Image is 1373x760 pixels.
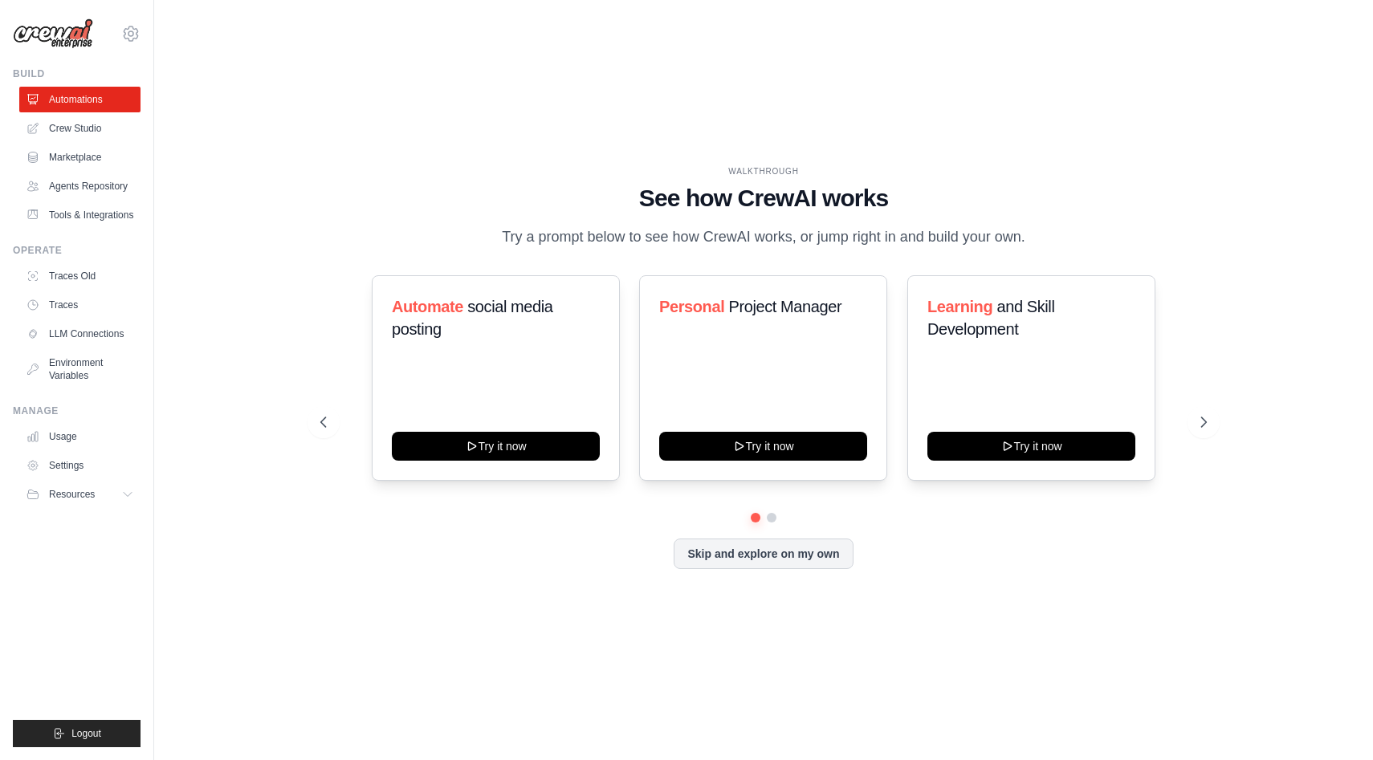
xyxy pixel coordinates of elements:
button: Try it now [659,432,867,461]
a: Environment Variables [19,350,141,388]
a: Settings [19,453,141,478]
span: Resources [49,488,95,501]
a: Tools & Integrations [19,202,141,228]
button: Try it now [392,432,600,461]
h1: See how CrewAI works [320,184,1207,213]
a: LLM Connections [19,321,141,347]
span: Learning [927,298,992,315]
a: Usage [19,424,141,449]
span: Logout [71,727,101,740]
div: WALKTHROUGH [320,165,1207,177]
button: Resources [19,482,141,507]
button: Try it now [927,432,1135,461]
img: Logo [13,18,93,49]
span: and Skill Development [927,298,1054,338]
span: Personal [659,298,724,315]
a: Crew Studio [19,116,141,141]
button: Logout [13,720,141,747]
a: Automations [19,87,141,112]
a: Agents Repository [19,173,141,199]
button: Skip and explore on my own [674,539,853,569]
p: Try a prompt below to see how CrewAI works, or jump right in and build your own. [494,226,1033,249]
div: Operate [13,244,141,257]
a: Marketplace [19,144,141,170]
div: Build [13,67,141,80]
div: Manage [13,404,141,417]
a: Traces Old [19,263,141,289]
span: social media posting [392,298,553,338]
span: Automate [392,298,463,315]
span: Project Manager [729,298,842,315]
a: Traces [19,292,141,318]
